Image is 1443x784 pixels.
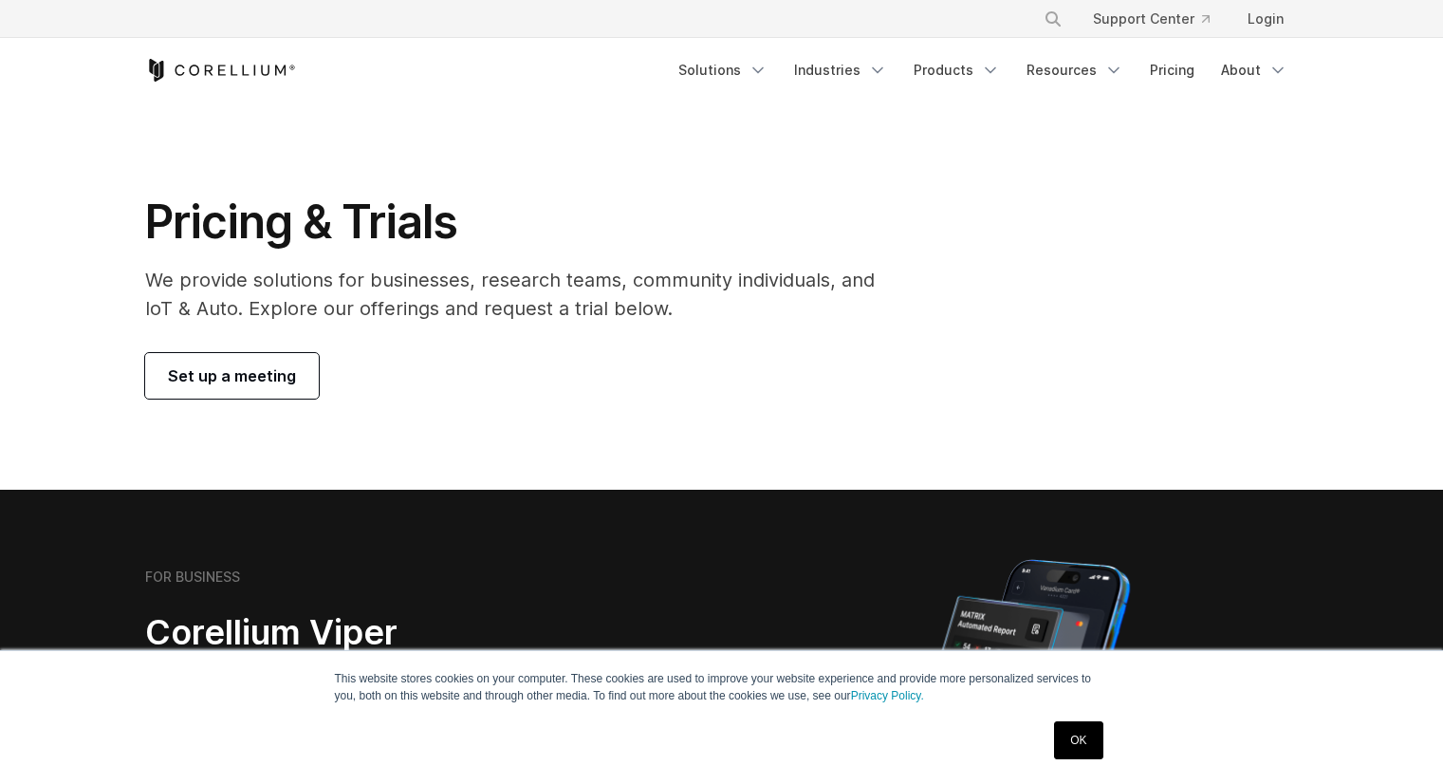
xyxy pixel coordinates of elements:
[168,364,296,387] span: Set up a meeting
[1021,2,1299,36] div: Navigation Menu
[902,53,1011,87] a: Products
[851,689,924,702] a: Privacy Policy.
[1138,53,1206,87] a: Pricing
[1036,2,1070,36] button: Search
[1078,2,1225,36] a: Support Center
[145,569,240,586] h6: FOR BUSINESS
[145,611,631,654] h2: Corellium Viper
[783,53,898,87] a: Industries
[1015,53,1135,87] a: Resources
[1210,53,1299,87] a: About
[1054,721,1102,759] a: OK
[667,53,779,87] a: Solutions
[145,266,901,323] p: We provide solutions for businesses, research teams, community individuals, and IoT & Auto. Explo...
[335,670,1109,704] p: This website stores cookies on your computer. These cookies are used to improve your website expe...
[145,353,319,399] a: Set up a meeting
[145,59,296,82] a: Corellium Home
[1232,2,1299,36] a: Login
[667,53,1299,87] div: Navigation Menu
[145,194,901,251] h1: Pricing & Trials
